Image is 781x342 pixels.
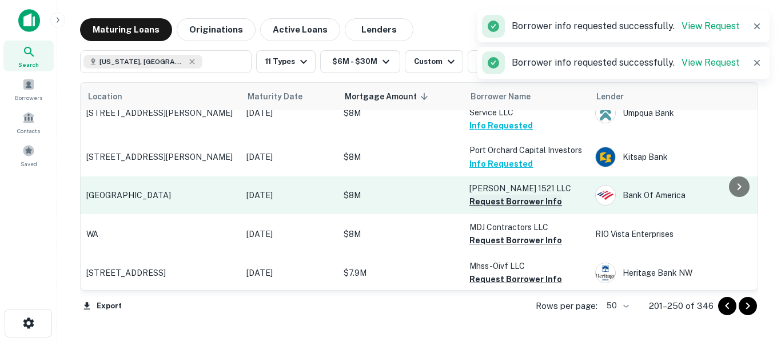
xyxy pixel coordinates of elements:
[246,151,332,163] p: [DATE]
[3,140,54,171] a: Saved
[260,18,340,41] button: Active Loans
[81,83,241,110] th: Location
[596,147,615,167] img: picture
[512,19,740,33] p: Borrower info requested successfully.
[589,83,772,110] th: Lender
[80,297,125,315] button: Export
[17,126,40,135] span: Contacts
[596,186,615,205] img: picture
[338,83,464,110] th: Mortgage Amount
[469,272,562,286] button: Request Borrower Info
[86,268,235,278] p: [STREET_ADDRESS]
[596,90,624,103] span: Lender
[595,263,767,283] div: Heritage Bank NW
[595,103,767,123] div: Umpqua Bank
[86,108,235,118] p: [STREET_ADDRESS][PERSON_NAME]
[469,260,584,272] p: Mhss-oivf LLC
[464,83,589,110] th: Borrower Name
[21,159,37,168] span: Saved
[739,297,757,315] button: Go to next page
[649,299,714,313] p: 201–250 of 346
[344,228,458,240] p: $8M
[320,50,400,73] button: $6M - $30M
[345,90,432,103] span: Mortgage Amount
[724,251,781,305] iframe: Chat Widget
[469,144,584,156] p: Port Orchard Capital Investors
[86,190,235,200] p: [GEOGRAPHIC_DATA]
[718,297,736,315] button: Go to previous page
[86,229,235,239] p: WA
[246,107,332,119] p: [DATE]
[469,119,533,132] button: Info Requested
[344,151,458,163] p: $8M
[241,83,338,110] th: Maturity Date
[471,90,531,103] span: Borrower Name
[682,57,740,68] a: View Request
[512,56,740,70] p: Borrower info requested successfully.
[86,152,235,162] p: [STREET_ADDRESS][PERSON_NAME]
[246,189,332,202] p: [DATE]
[469,157,533,171] button: Info Requested
[256,50,316,73] button: 11 Types
[248,90,317,103] span: Maturity Date
[344,267,458,279] p: $7.9M
[246,267,332,279] p: [DATE]
[595,228,767,240] p: RIO Vista Enterprises
[344,189,458,202] p: $8M
[80,18,172,41] button: Maturing Loans
[602,297,631,314] div: 50
[596,263,615,283] img: picture
[345,18,413,41] button: Lenders
[469,182,584,195] p: [PERSON_NAME] 1521 LLC
[3,74,54,104] a: Borrowers
[469,234,562,247] button: Request Borrower Info
[469,221,584,234] p: MDJ Contractors LLC
[3,107,54,138] a: Contacts
[246,228,332,240] p: [DATE]
[595,147,767,167] div: Kitsap Bank
[344,107,458,119] p: $8M
[99,57,185,67] span: [US_STATE], [GEOGRAPHIC_DATA]
[18,60,39,69] span: Search
[414,55,458,69] div: Custom
[596,103,615,123] img: picture
[405,50,463,73] button: Custom
[682,21,740,31] a: View Request
[536,299,597,313] p: Rows per page:
[177,18,256,41] button: Originations
[468,50,525,73] button: All Filters
[18,9,40,32] img: capitalize-icon.png
[3,41,54,71] a: Search
[87,90,122,103] span: Location
[595,185,767,206] div: Bank Of America
[469,195,562,208] button: Request Borrower Info
[15,93,42,102] span: Borrowers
